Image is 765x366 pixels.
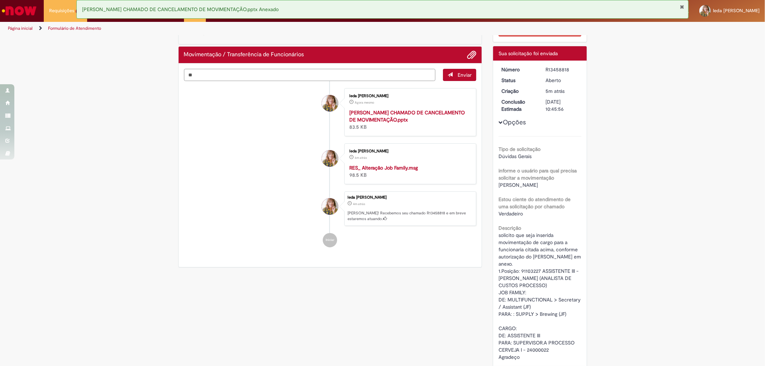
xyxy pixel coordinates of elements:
[349,164,469,179] div: 98.5 KB
[499,167,577,181] b: informe o usuário para qual precisa solicitar a movimentação
[355,100,374,105] time: 28/08/2025 15:50:22
[546,66,579,73] div: R13458818
[546,98,579,113] div: [DATE] 10:45:56
[348,210,472,222] p: [PERSON_NAME]! Recebemos seu chamado R13458818 e em breve estaremos atuando.
[499,225,521,231] b: Descrição
[499,210,523,217] span: Verdadeiro
[49,7,74,14] span: Requisições
[1,4,38,18] img: ServiceNow
[184,81,477,255] ul: Histórico de tíquete
[349,149,469,153] div: Ieda [PERSON_NAME]
[48,25,101,31] a: Formulário de Atendimento
[467,50,476,60] button: Adicionar anexos
[458,72,472,78] span: Enviar
[499,196,571,210] b: Estou ciente do atendimento de uma solicitação por chamado
[353,202,365,206] span: 4m atrás
[546,77,579,84] div: Aberto
[349,109,465,123] a: [PERSON_NAME] CHAMADO DE CANCELAMENTO DE MOVIMENTAÇÃO.pptx
[184,69,436,81] textarea: Digite sua mensagem aqui...
[8,25,33,31] a: Página inicial
[496,66,540,73] dt: Número
[499,182,538,188] span: [PERSON_NAME]
[499,146,540,152] b: Tipo de solicitação
[713,8,760,14] span: Ieda [PERSON_NAME]
[353,202,365,206] time: 28/08/2025 15:45:52
[546,88,565,94] time: 28/08/2025 15:45:52
[496,77,540,84] dt: Status
[546,87,579,95] div: 28/08/2025 15:45:52
[349,94,469,98] div: Ieda [PERSON_NAME]
[499,153,532,160] span: Dúvidas Gerais
[184,191,477,226] li: Ieda Cristina Soares Pauletti Paschoal
[496,98,540,113] dt: Conclusão Estimada
[348,195,472,200] div: Ieda [PERSON_NAME]
[5,22,505,35] ul: Trilhas de página
[355,156,367,160] time: 28/08/2025 15:44:22
[499,50,558,57] span: Sua solicitação foi enviada
[499,232,583,360] span: solicito que seja inserida movimentação de cargo para a funcionaria citada acima, conforme autori...
[322,198,338,215] div: Ieda Cristina Soares Pauletti Paschoal
[76,8,82,14] span: 4
[349,109,469,130] div: 83.5 KB
[82,6,279,13] span: [PERSON_NAME] CHAMADO DE CANCELAMENTO DE MOVIMENTAÇÃO.pptx Anexado
[184,52,304,58] h2: Movimentação / Transferência de Funcionários Histórico de tíquete
[349,165,418,171] a: RES_ Alteração Job Family.msg
[443,69,476,81] button: Enviar
[322,95,338,111] div: Ieda Cristina Soares Pauletti Paschoal
[355,156,367,160] span: 6m atrás
[546,88,565,94] span: 5m atrás
[496,87,540,95] dt: Criação
[322,150,338,167] div: Ieda Cristina Soares Pauletti Paschoal
[680,4,685,10] button: Fechar Notificação
[355,100,374,105] span: Agora mesmo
